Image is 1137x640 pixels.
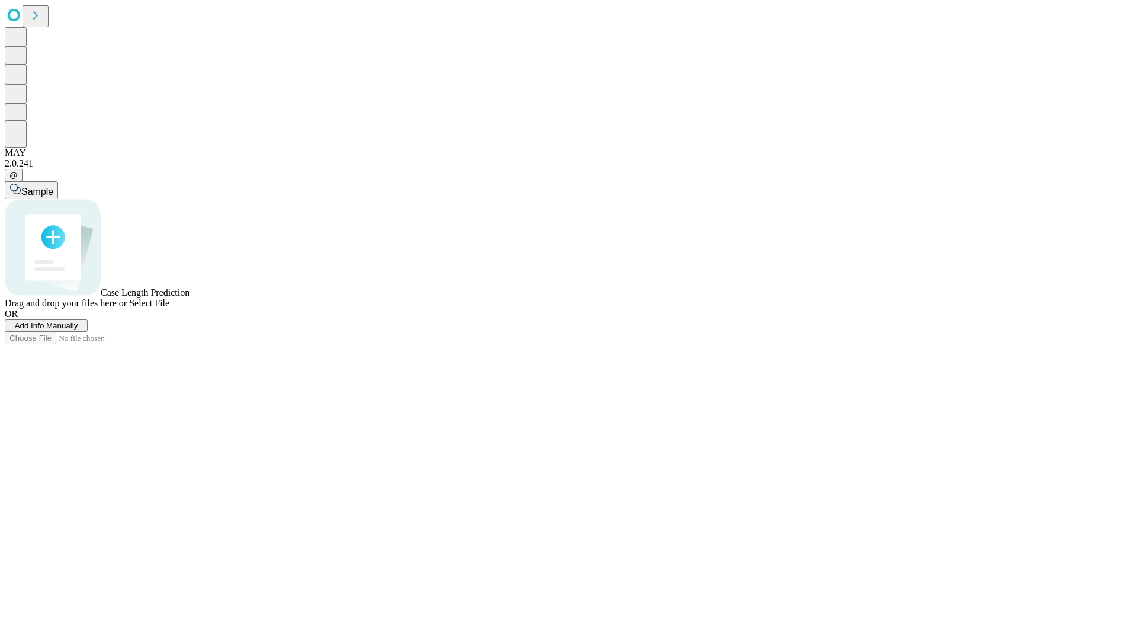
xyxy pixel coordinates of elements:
div: MAY [5,148,1132,158]
span: OR [5,309,18,319]
span: Drag and drop your files here or [5,298,127,308]
span: Case Length Prediction [101,287,189,297]
span: @ [9,171,18,180]
button: Sample [5,181,58,199]
span: Sample [21,187,53,197]
div: 2.0.241 [5,158,1132,169]
button: @ [5,169,23,181]
button: Add Info Manually [5,319,88,332]
span: Add Info Manually [15,321,78,330]
span: Select File [129,298,169,308]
